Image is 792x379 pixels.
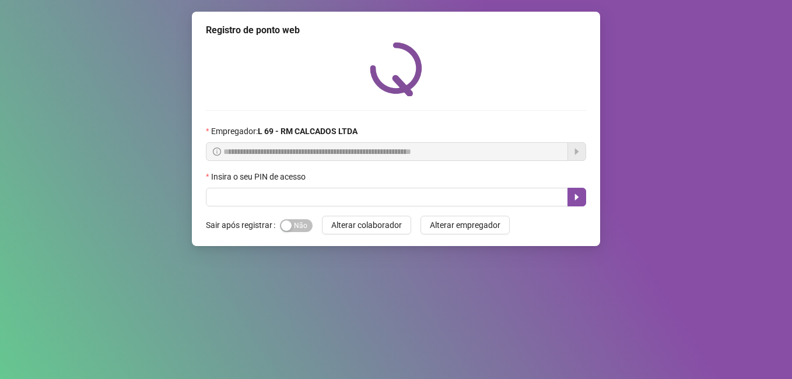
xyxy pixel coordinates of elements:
button: Alterar empregador [420,216,510,234]
span: Alterar colaborador [331,219,402,231]
label: Sair após registrar [206,216,280,234]
button: Alterar colaborador [322,216,411,234]
strong: L 69 - RM CALCADOS LTDA [258,127,358,136]
span: caret-right [572,192,581,202]
span: Alterar empregador [430,219,500,231]
label: Insira o seu PIN de acesso [206,170,313,183]
span: Empregador : [211,125,358,138]
img: QRPoint [370,42,422,96]
span: info-circle [213,148,221,156]
div: Registro de ponto web [206,23,586,37]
